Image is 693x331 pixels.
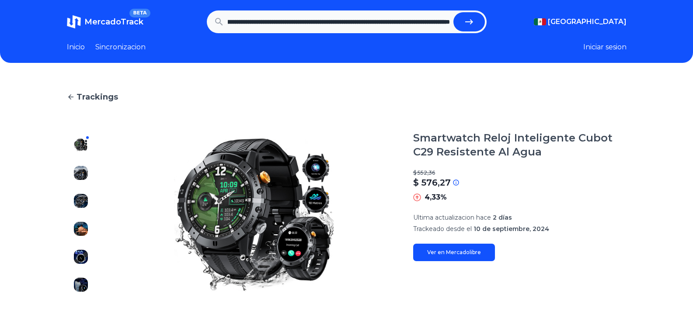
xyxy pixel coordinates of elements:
a: MercadoTrackBETA [67,15,143,29]
h1: Smartwatch Reloj Inteligente Cubot C29 Resistente Al Agua [413,131,627,159]
p: $ 552,36 [413,169,627,176]
img: MercadoTrack [67,15,81,29]
span: BETA [129,9,150,17]
button: Iniciar sesion [583,42,627,52]
img: Smartwatch Reloj Inteligente Cubot C29 Resistente Al Agua [74,166,88,180]
span: Ultima actualizacion hace [413,214,491,221]
a: Ver en Mercadolibre [413,244,495,261]
span: Trackings [77,91,118,103]
img: Smartwatch Reloj Inteligente Cubot C29 Resistente Al Agua [112,131,396,299]
img: Mexico [534,18,546,25]
span: 10 de septiembre, 2024 [474,225,549,233]
img: Smartwatch Reloj Inteligente Cubot C29 Resistente Al Agua [74,138,88,152]
span: Trackeado desde el [413,225,472,233]
button: [GEOGRAPHIC_DATA] [534,17,627,27]
a: Sincronizacion [95,42,146,52]
span: 2 días [493,214,512,221]
img: Smartwatch Reloj Inteligente Cubot C29 Resistente Al Agua [74,278,88,292]
a: Trackings [67,91,627,103]
span: [GEOGRAPHIC_DATA] [548,17,627,27]
p: $ 576,27 [413,176,451,189]
p: 4,33% [425,192,447,203]
img: Smartwatch Reloj Inteligente Cubot C29 Resistente Al Agua [74,222,88,236]
img: Smartwatch Reloj Inteligente Cubot C29 Resistente Al Agua [74,194,88,208]
span: MercadoTrack [84,17,143,27]
a: Inicio [67,42,85,52]
img: Smartwatch Reloj Inteligente Cubot C29 Resistente Al Agua [74,250,88,264]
